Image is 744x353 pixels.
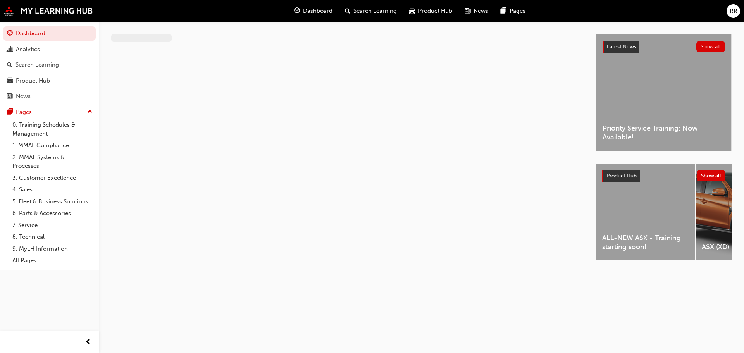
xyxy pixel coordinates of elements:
[409,6,415,16] span: car-icon
[606,172,637,179] span: Product Hub
[7,62,12,69] span: search-icon
[697,170,726,181] button: Show all
[607,43,636,50] span: Latest News
[9,152,96,172] a: 2. MMAL Systems & Processes
[3,26,96,41] a: Dashboard
[730,7,737,15] span: RR
[15,60,59,69] div: Search Learning
[4,6,93,16] img: mmal
[7,93,13,100] span: news-icon
[3,105,96,119] button: Pages
[9,172,96,184] a: 3. Customer Excellence
[9,139,96,152] a: 1. MMAL Compliance
[603,124,725,141] span: Priority Service Training: Now Available!
[3,74,96,88] a: Product Hub
[9,119,96,139] a: 0. Training Schedules & Management
[596,164,695,260] a: ALL-NEW ASX - Training starting soon!
[16,76,50,85] div: Product Hub
[7,109,13,116] span: pages-icon
[3,89,96,103] a: News
[596,34,732,151] a: Latest NewsShow allPriority Service Training: Now Available!
[9,243,96,255] a: 9. MyLH Information
[87,107,93,117] span: up-icon
[465,6,470,16] span: news-icon
[602,234,689,251] span: ALL-NEW ASX - Training starting soon!
[16,92,31,101] div: News
[3,25,96,105] button: DashboardAnalyticsSearch LearningProduct HubNews
[458,3,494,19] a: news-iconNews
[288,3,339,19] a: guage-iconDashboard
[603,41,725,53] a: Latest NewsShow all
[494,3,532,19] a: pages-iconPages
[501,6,506,16] span: pages-icon
[16,45,40,54] div: Analytics
[7,30,13,37] span: guage-icon
[9,231,96,243] a: 8. Technical
[7,46,13,53] span: chart-icon
[510,7,525,15] span: Pages
[353,7,397,15] span: Search Learning
[16,108,32,117] div: Pages
[294,6,300,16] span: guage-icon
[727,4,740,18] button: RR
[303,7,332,15] span: Dashboard
[339,3,403,19] a: search-iconSearch Learning
[474,7,488,15] span: News
[9,255,96,267] a: All Pages
[9,184,96,196] a: 4. Sales
[696,41,725,52] button: Show all
[9,219,96,231] a: 7. Service
[3,58,96,72] a: Search Learning
[602,170,725,182] a: Product HubShow all
[345,6,350,16] span: search-icon
[9,207,96,219] a: 6. Parts & Accessories
[7,77,13,84] span: car-icon
[85,338,91,347] span: prev-icon
[3,42,96,57] a: Analytics
[418,7,452,15] span: Product Hub
[403,3,458,19] a: car-iconProduct Hub
[9,196,96,208] a: 5. Fleet & Business Solutions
